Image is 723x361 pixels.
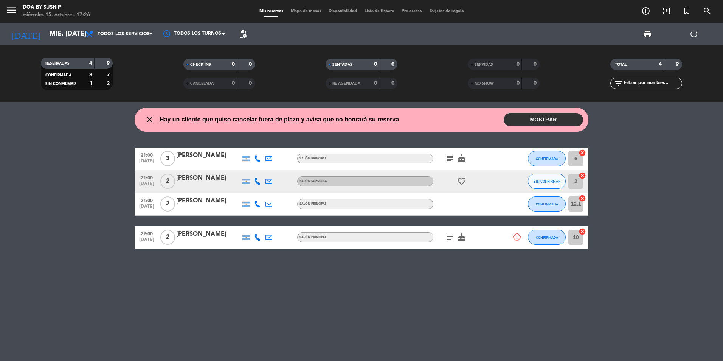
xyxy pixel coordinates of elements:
i: subject [446,233,455,242]
span: 2 [160,174,175,189]
span: Hay un cliente que quiso cancelar fuera de plazo y avisa que no honrará su reserva [160,115,399,124]
span: CONFIRMADA [536,157,558,161]
strong: 1 [89,81,92,86]
button: MOSTRAR [504,113,583,126]
span: Mapa de mesas [287,9,325,13]
span: [DATE] [137,204,156,213]
span: 21:00 [137,196,156,204]
span: CONFIRMADA [536,202,558,206]
span: Disponibilidad [325,9,361,13]
span: TOTAL [615,63,627,67]
span: Mis reservas [256,9,287,13]
i: cancel [579,149,586,157]
span: 2 [160,196,175,212]
strong: 3 [89,72,92,78]
span: [DATE] [137,159,156,167]
strong: 9 [107,61,111,66]
i: menu [6,5,17,16]
i: favorite_border [457,177,466,186]
i: add_circle_outline [641,6,650,16]
div: DOA by SUSHIP [23,4,90,11]
span: CONFIRMADA [536,235,558,240]
span: SERVIDAS [475,63,493,67]
strong: 2 [107,81,111,86]
i: [DATE] [6,26,46,42]
i: search [703,6,712,16]
span: Tarjetas de regalo [426,9,468,13]
span: [DATE] [137,181,156,190]
span: SIN CONFIRMAR [534,179,560,184]
span: pending_actions [238,30,247,39]
i: cancel [579,228,586,235]
span: Todos los servicios [98,31,150,37]
span: CHECK INS [190,63,211,67]
span: 3 [160,151,175,166]
span: 21:00 [137,150,156,159]
span: CONFIRMADA [45,73,71,77]
i: cake [457,154,466,163]
strong: 0 [249,62,253,67]
span: RESERVADAS [45,62,70,65]
span: NO SHOW [475,82,494,86]
span: Pre-acceso [398,9,426,13]
i: power_settings_new [689,30,698,39]
div: LOG OUT [671,23,718,45]
button: menu [6,5,17,19]
div: [PERSON_NAME] [176,229,240,239]
span: SENTADAS [332,63,352,67]
div: [PERSON_NAME] [176,196,240,206]
button: CONFIRMADA [528,230,566,245]
span: Salón Principal [299,202,326,205]
button: CONFIRMADA [528,151,566,166]
strong: 0 [534,81,538,86]
span: 21:00 [137,173,156,182]
span: Lista de Espera [361,9,398,13]
span: Salón Principal [299,157,326,160]
i: cancel [579,172,586,179]
strong: 0 [374,62,377,67]
i: cancel [579,195,586,202]
span: RE AGENDADA [332,82,360,86]
span: SIN CONFIRMAR [45,82,76,86]
i: arrow_drop_down [70,30,79,39]
i: filter_list [614,79,623,88]
div: [PERSON_NAME] [176,173,240,183]
span: Salón Subsuelo [299,180,327,183]
span: print [643,30,652,39]
span: [DATE] [137,237,156,246]
strong: 9 [676,62,680,67]
span: 22:00 [137,229,156,238]
div: [PERSON_NAME] [176,151,240,160]
span: CANCELADA [190,82,214,86]
strong: 7 [107,72,111,78]
strong: 4 [659,62,662,67]
button: SIN CONFIRMAR [528,174,566,189]
strong: 0 [391,81,396,86]
strong: 0 [517,81,520,86]
strong: 0 [534,62,538,67]
i: turned_in_not [682,6,691,16]
i: cake [457,233,466,242]
input: Filtrar por nombre... [623,79,682,87]
span: Salón Principal [299,236,326,239]
strong: 0 [249,81,253,86]
div: miércoles 15. octubre - 17:26 [23,11,90,19]
strong: 0 [517,62,520,67]
strong: 0 [232,81,235,86]
i: close [145,115,154,124]
button: CONFIRMADA [528,196,566,212]
span: 2 [160,230,175,245]
i: exit_to_app [662,6,671,16]
strong: 4 [89,61,92,66]
strong: 0 [374,81,377,86]
strong: 0 [391,62,396,67]
strong: 0 [232,62,235,67]
i: subject [446,154,455,163]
